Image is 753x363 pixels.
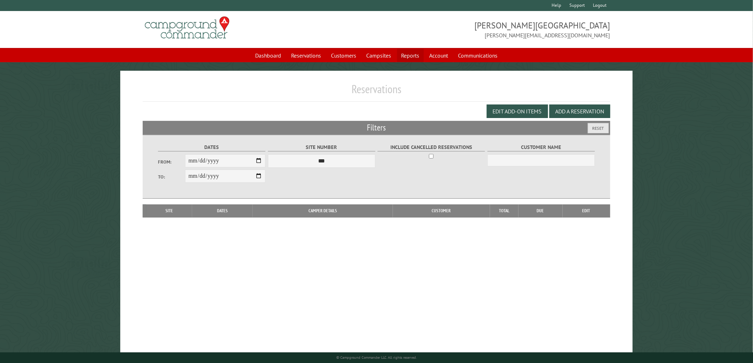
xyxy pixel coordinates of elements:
[425,49,453,62] a: Account
[143,82,610,102] h1: Reservations
[487,105,548,118] button: Edit Add-on Items
[376,20,610,39] span: [PERSON_NAME][GEOGRAPHIC_DATA] [PERSON_NAME][EMAIL_ADDRESS][DOMAIN_NAME]
[336,355,417,360] small: © Campground Commander LLC. All rights reserved.
[268,143,375,151] label: Site Number
[158,159,185,165] label: From:
[397,49,424,62] a: Reports
[251,49,286,62] a: Dashboard
[549,105,610,118] button: Add a Reservation
[488,143,595,151] label: Customer Name
[158,143,265,151] label: Dates
[588,123,609,133] button: Reset
[143,121,610,134] h2: Filters
[393,204,490,217] th: Customer
[146,204,192,217] th: Site
[563,204,610,217] th: Edit
[143,14,232,42] img: Campground Commander
[362,49,396,62] a: Campsites
[192,204,252,217] th: Dates
[327,49,361,62] a: Customers
[253,204,393,217] th: Camper Details
[518,204,563,217] th: Due
[454,49,502,62] a: Communications
[158,174,185,180] label: To:
[287,49,326,62] a: Reservations
[378,143,485,151] label: Include Cancelled Reservations
[490,204,518,217] th: Total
